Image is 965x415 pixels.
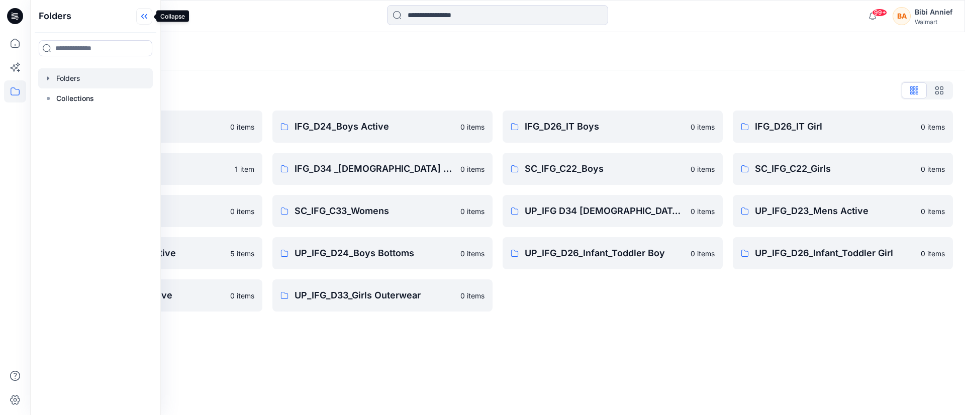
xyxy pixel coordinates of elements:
a: SC_IFG_C22_Girls0 items [733,153,953,185]
p: 0 items [691,248,715,259]
div: Walmart [915,18,952,26]
a: UP_IFG_D26_Infant_Toddler Girl0 items [733,237,953,269]
a: UP_IFG_D23_Mens Active0 items [733,195,953,227]
a: UP_IFG_D33_Girls Outerwear0 items [272,279,493,312]
p: IFG_D26_IT Boys [525,120,685,134]
a: IFG_D26_IT Girl0 items [733,111,953,143]
p: 0 items [460,206,485,217]
p: 0 items [460,248,485,259]
p: 0 items [460,164,485,174]
a: IFG_D34 _[DEMOGRAPHIC_DATA] Active0 items [272,153,493,185]
p: 5 items [230,248,254,259]
p: SC_IFG_C22_Girls [755,162,915,176]
p: 0 items [230,122,254,132]
p: 0 items [921,122,945,132]
p: UP_IFG_D23_Mens Active [755,204,915,218]
a: IFG_D26_IT Boys0 items [503,111,723,143]
p: UP_IFG_D26_Infant_Toddler Boy [525,246,685,260]
p: 0 items [230,206,254,217]
span: 99+ [872,9,887,17]
div: Bibi Annief [915,6,952,18]
a: IFG_D24_Boys Active0 items [272,111,493,143]
p: 0 items [460,290,485,301]
p: UP_IFG_D33_Girls Outerwear [295,288,454,302]
a: UP_IFG_D26_Infant_Toddler Boy0 items [503,237,723,269]
p: UP_IFG_D24_Boys Bottoms [295,246,454,260]
p: 0 items [921,248,945,259]
p: 0 items [691,122,715,132]
p: UP_IFG D34 [DEMOGRAPHIC_DATA] Active [525,204,685,218]
p: 0 items [230,290,254,301]
p: IFG_D34 _[DEMOGRAPHIC_DATA] Active [295,162,454,176]
p: 1 item [235,164,254,174]
p: SC_IFG_C33_Womens [295,204,454,218]
p: SC_IFG_C22_Boys [525,162,685,176]
p: UP_IFG_D26_Infant_Toddler Girl [755,246,915,260]
p: IFG_D26_IT Girl [755,120,915,134]
a: SC_IFG_C33_Womens0 items [272,195,493,227]
p: 0 items [691,206,715,217]
p: 0 items [691,164,715,174]
a: SC_IFG_C22_Boys0 items [503,153,723,185]
div: BA [893,7,911,25]
p: 0 items [921,164,945,174]
p: 0 items [921,206,945,217]
p: 0 items [460,122,485,132]
a: UP_IFG_D24_Boys Bottoms0 items [272,237,493,269]
p: IFG_D24_Boys Active [295,120,454,134]
p: Collections [56,92,94,105]
a: UP_IFG D34 [DEMOGRAPHIC_DATA] Active0 items [503,195,723,227]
